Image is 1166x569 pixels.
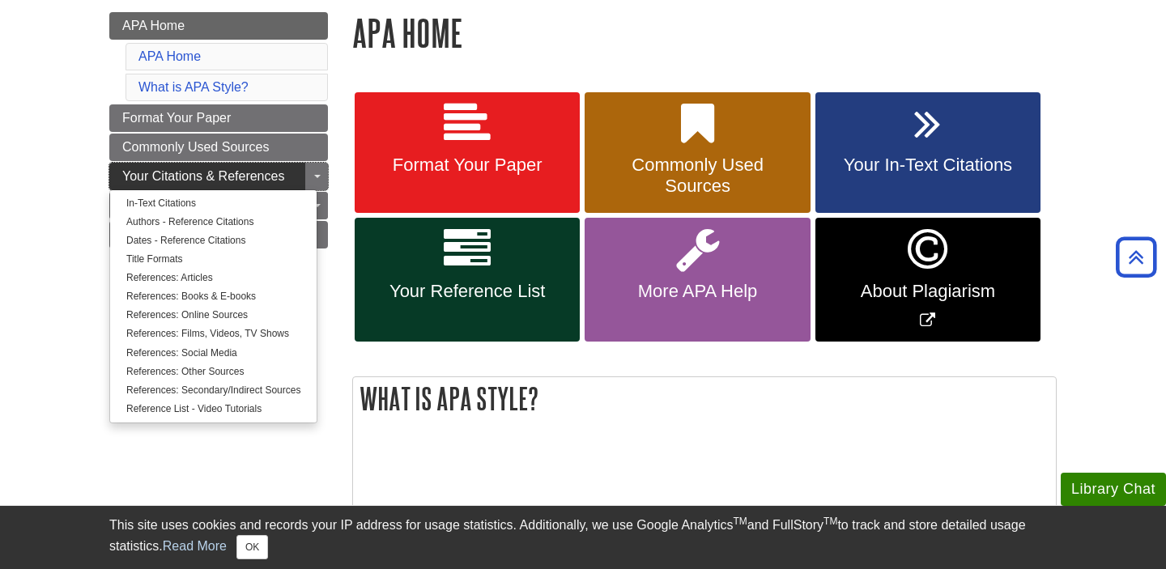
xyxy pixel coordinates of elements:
sup: TM [823,516,837,527]
a: References: Other Sources [110,363,317,381]
a: Title Formats [110,250,317,269]
span: More APA Help [597,281,798,302]
span: Your Reference List [367,281,568,302]
a: What is APA Style? [138,80,249,94]
a: Commonly Used Sources [109,134,328,161]
a: Your Citations & References [109,163,328,190]
button: Library Chat [1061,473,1166,506]
sup: TM [733,516,747,527]
span: Your In-Text Citations [828,155,1028,176]
span: APA Home [122,19,185,32]
a: Back to Top [1110,246,1162,268]
a: In-Text Citations [110,194,317,213]
h2: What is APA Style? [353,377,1056,420]
span: Commonly Used Sources [597,155,798,197]
h1: APA Home [352,12,1057,53]
a: Read More [163,539,227,553]
a: References: Articles [110,269,317,287]
a: More APA Help [585,218,810,342]
span: Commonly Used Sources [122,140,269,154]
a: Authors - Reference Citations [110,213,317,231]
a: Dates - Reference Citations [110,231,317,250]
a: APA Home [138,49,201,63]
a: References: Online Sources [110,306,317,325]
a: References: Social Media [110,344,317,363]
span: About Plagiarism [828,281,1028,302]
div: This site uses cookies and records your IP address for usage statistics. Additionally, we use Goo... [109,516,1057,559]
a: Commonly Used Sources [585,92,810,214]
span: Format Your Paper [367,155,568,176]
button: Close [236,535,268,559]
a: References: Films, Videos, TV Shows [110,325,317,343]
a: Format Your Paper [355,92,580,214]
a: Reference List - Video Tutorials [110,400,317,418]
a: APA Home [109,12,328,40]
a: Your In-Text Citations [815,92,1040,214]
a: References: Books & E-books [110,287,317,306]
a: Link opens in new window [815,218,1040,342]
a: Your Reference List [355,218,580,342]
span: Format Your Paper [122,111,231,125]
span: Your Citations & References [122,169,284,183]
a: References: Secondary/Indirect Sources [110,381,317,400]
a: Format Your Paper [109,104,328,132]
div: Guide Page Menu [109,12,328,355]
